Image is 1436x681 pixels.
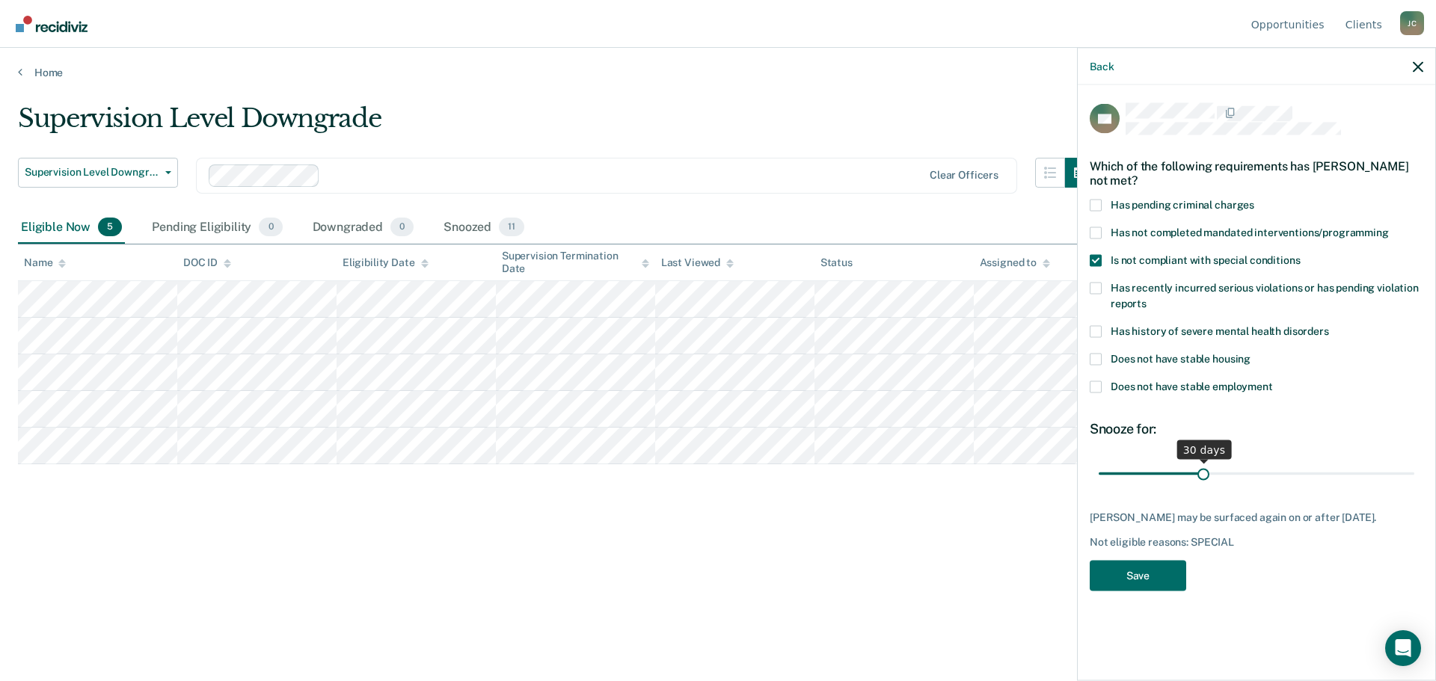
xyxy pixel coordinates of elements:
span: 5 [98,218,122,237]
button: Back [1090,60,1114,73]
div: J C [1400,11,1424,35]
div: Downgraded [310,212,417,244]
span: Is not compliant with special conditions [1111,253,1300,265]
div: Snoozed [441,212,527,244]
div: Supervision Level Downgrade [18,103,1095,146]
div: Eligible Now [18,212,125,244]
span: 0 [390,218,414,237]
div: Not eligible reasons: SPECIAL [1090,536,1423,549]
span: 0 [259,218,282,237]
div: 30 days [1177,440,1232,459]
div: DOC ID [183,256,231,269]
span: Has recently incurred serious violations or has pending violation reports [1111,281,1419,309]
div: Status [820,256,853,269]
span: 11 [499,218,524,237]
div: Supervision Termination Date [502,250,649,275]
span: Has history of severe mental health disorders [1111,324,1329,336]
span: Has pending criminal charges [1111,198,1254,210]
div: [PERSON_NAME] may be surfaced again on or after [DATE]. [1090,511,1423,523]
button: Profile dropdown button [1400,11,1424,35]
div: Last Viewed [661,256,734,269]
div: Name [24,256,66,269]
div: Eligibility Date [343,256,429,269]
div: Snooze for: [1090,420,1423,437]
div: Assigned to [980,256,1050,269]
span: Does not have stable employment [1111,380,1273,392]
div: Open Intercom Messenger [1385,630,1421,666]
div: Which of the following requirements has [PERSON_NAME] not met? [1090,147,1423,199]
button: Save [1090,560,1186,591]
span: Does not have stable housing [1111,352,1251,364]
a: Home [18,66,1418,79]
div: Clear officers [930,169,998,182]
span: Supervision Level Downgrade [25,166,159,179]
span: Has not completed mandated interventions/programming [1111,226,1389,238]
img: Recidiviz [16,16,88,32]
div: Pending Eligibility [149,212,285,244]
